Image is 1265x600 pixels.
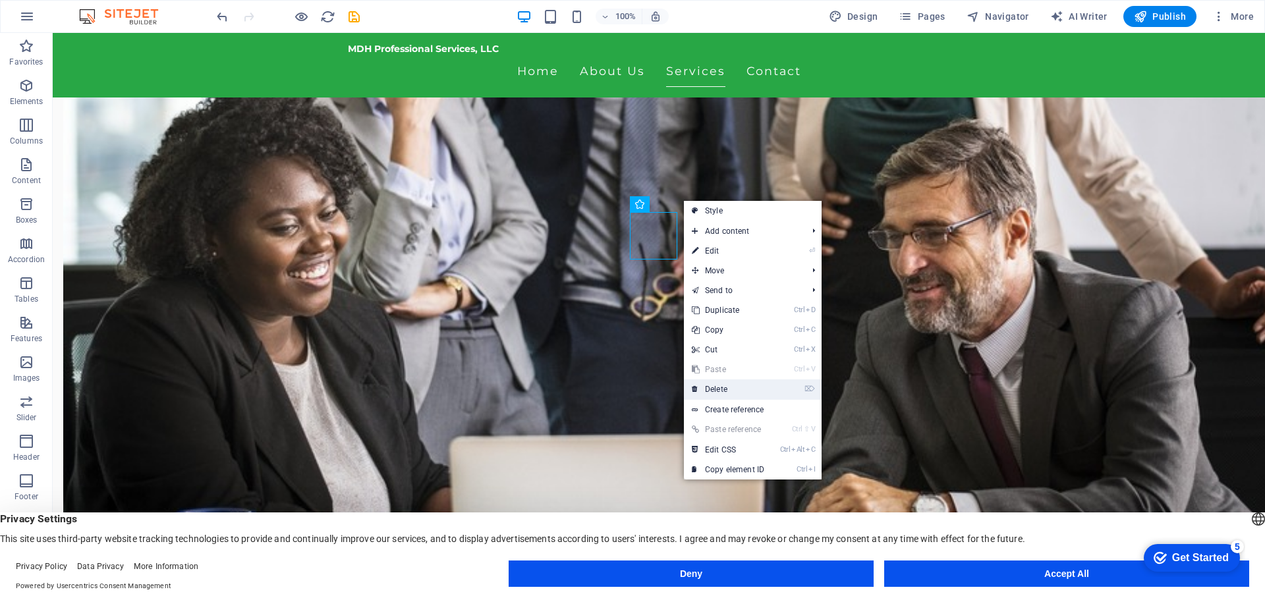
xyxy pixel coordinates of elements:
[684,360,772,379] a: CtrlVPaste
[214,9,230,24] button: undo
[684,320,772,340] a: CtrlCCopy
[806,445,815,454] i: C
[596,9,642,24] button: 100%
[824,6,884,27] div: Design (Ctrl+Alt+Y)
[684,400,822,420] a: Create reference
[811,425,815,433] i: V
[806,345,815,354] i: X
[791,445,804,454] i: Alt
[615,9,636,24] h6: 100%
[794,365,804,373] i: Ctrl
[809,246,815,255] i: ⏎
[1212,10,1254,23] span: More
[806,325,815,334] i: C
[806,365,815,373] i: V
[1123,6,1196,27] button: Publish
[14,491,38,502] p: Footer
[1134,10,1186,23] span: Publish
[76,9,175,24] img: Editor Logo
[792,425,802,433] i: Ctrl
[684,221,802,241] span: Add content
[684,241,772,261] a: ⏎Edit
[16,215,38,225] p: Boxes
[10,136,43,146] p: Columns
[794,306,804,314] i: Ctrl
[16,412,37,423] p: Slider
[12,175,41,186] p: Content
[684,340,772,360] a: CtrlXCut
[684,300,772,320] a: CtrlDDuplicate
[899,10,945,23] span: Pages
[293,9,309,24] button: Click here to leave preview mode and continue editing
[961,6,1034,27] button: Navigator
[11,7,107,34] div: Get Started 5 items remaining, 0% complete
[11,333,42,344] p: Features
[804,425,810,433] i: ⇧
[808,465,815,474] i: I
[9,57,43,67] p: Favorites
[684,379,772,399] a: ⌦Delete
[215,9,230,24] i: Undo: Delete elements (Ctrl+Z)
[684,261,802,281] span: Move
[804,385,815,393] i: ⌦
[1050,10,1108,23] span: AI Writer
[684,281,802,300] a: Send to
[684,201,822,221] a: Style
[806,306,815,314] i: D
[1045,6,1113,27] button: AI Writer
[10,96,43,107] p: Elements
[347,9,362,24] i: Save (Ctrl+S)
[346,9,362,24] button: save
[98,3,111,16] div: 5
[650,11,661,22] i: On resize automatically adjust zoom level to fit chosen device.
[780,445,791,454] i: Ctrl
[684,420,772,439] a: Ctrl⇧VPaste reference
[684,460,772,479] a: CtrlICopy element ID
[14,294,38,304] p: Tables
[320,9,335,24] button: reload
[967,10,1029,23] span: Navigator
[797,465,807,474] i: Ctrl
[794,325,804,334] i: Ctrl
[1207,6,1259,27] button: More
[8,254,45,265] p: Accordion
[794,345,804,354] i: Ctrl
[684,440,772,460] a: CtrlAltCEdit CSS
[13,452,40,462] p: Header
[320,9,335,24] i: Reload page
[829,10,878,23] span: Design
[824,6,884,27] button: Design
[13,373,40,383] p: Images
[893,6,950,27] button: Pages
[39,14,96,26] div: Get Started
